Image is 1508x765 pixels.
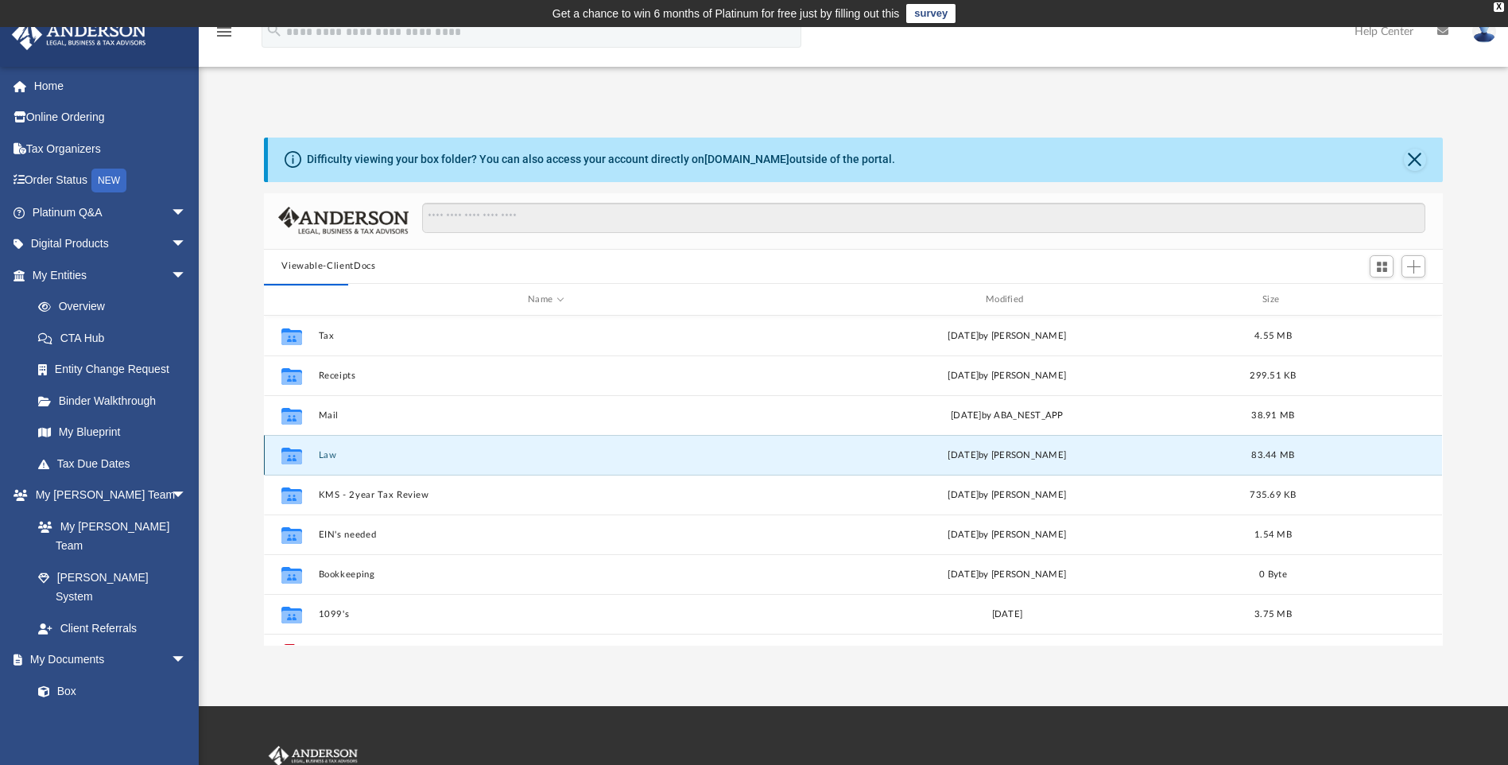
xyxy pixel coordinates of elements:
[22,511,195,561] a: My [PERSON_NAME] Team
[552,4,900,23] div: Get a chance to win 6 months of Platinum for free just by filling out this
[22,448,211,480] a: Tax Due Dates
[1250,371,1297,380] span: 299.51 KB
[704,153,789,165] a: [DOMAIN_NAME]
[171,480,203,512] span: arrow_drop_down
[318,293,773,307] div: Name
[1254,610,1292,619] span: 3.75 MB
[171,259,203,292] span: arrow_drop_down
[319,530,773,540] button: EIN's needed
[22,612,203,644] a: Client Referrals
[906,4,956,23] a: survey
[1250,491,1297,499] span: 735.69 KB
[91,169,126,192] div: NEW
[780,293,1235,307] div: Modified
[1260,570,1288,579] span: 0 Byte
[319,331,773,341] button: Tax
[780,329,1235,344] div: [DATE] by [PERSON_NAME]
[22,561,203,612] a: [PERSON_NAME] System
[271,293,311,307] div: id
[319,450,773,460] button: Law
[780,369,1235,383] div: [DATE] by [PERSON_NAME]
[1494,2,1504,12] div: close
[319,490,773,500] button: KMS - 2year Tax Review
[11,228,211,260] a: Digital Productsarrow_drop_down
[1404,149,1426,171] button: Close
[1401,255,1425,278] button: Add
[780,528,1235,542] div: [DATE] by [PERSON_NAME]
[22,675,195,707] a: Box
[1242,293,1305,307] div: Size
[11,70,211,102] a: Home
[1252,411,1295,420] span: 38.91 MB
[11,102,211,134] a: Online Ordering
[780,488,1235,503] div: [DATE] by [PERSON_NAME]
[307,151,895,168] div: Difficulty viewing your box folder? You can also access your account directly on outside of the p...
[215,22,234,41] i: menu
[7,19,151,50] img: Anderson Advisors Platinum Portal
[264,316,1442,645] div: grid
[22,291,211,323] a: Overview
[171,196,203,229] span: arrow_drop_down
[319,609,773,619] button: 1099's
[780,568,1235,582] div: [DATE] by [PERSON_NAME]
[1472,20,1496,43] img: User Pic
[780,449,1235,463] div: [DATE] by [PERSON_NAME]
[11,259,211,291] a: My Entitiesarrow_drop_down
[22,354,211,386] a: Entity Change Request
[319,371,773,381] button: Receipts
[22,417,203,449] a: My Blueprint
[171,644,203,677] span: arrow_drop_down
[266,21,283,39] i: search
[22,385,211,417] a: Binder Walkthrough
[319,410,773,421] button: Mail
[22,707,203,739] a: Meeting Minutes
[1254,332,1292,340] span: 4.55 MB
[11,165,211,197] a: Order StatusNEW
[11,133,211,165] a: Tax Organizers
[1370,255,1394,278] button: Switch to Grid View
[1254,530,1292,539] span: 1.54 MB
[22,322,211,354] a: CTA Hub
[780,608,1235,622] div: [DATE]
[215,30,234,41] a: menu
[11,644,203,676] a: My Documentsarrow_drop_down
[281,259,375,274] button: Viewable-ClientDocs
[780,409,1235,423] div: [DATE] by ABA_NEST_APP
[422,203,1425,233] input: Search files and folders
[171,228,203,261] span: arrow_drop_down
[11,196,211,228] a: Platinum Q&Aarrow_drop_down
[1252,451,1295,460] span: 83.44 MB
[1312,293,1424,307] div: id
[11,480,203,511] a: My [PERSON_NAME] Teamarrow_drop_down
[319,569,773,580] button: Bookkeeping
